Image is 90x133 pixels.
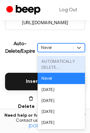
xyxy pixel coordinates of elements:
[6,4,42,16] a: Beep
[13,95,35,110] button: Delete
[38,106,85,117] div: [DATE]
[38,73,85,84] div: Never
[5,73,85,90] button: Insert into Docs
[28,119,74,129] a: [EMAIL_ADDRESS][DOMAIN_NAME]
[38,117,85,128] div: [DATE]
[38,56,85,73] div: AUTOMATICALLY DELETE...
[5,40,35,55] p: Auto-Delete/Expire
[4,118,86,129] span: Contact us
[41,45,70,51] div: Never
[38,95,85,106] div: [DATE]
[53,3,84,18] a: Log Out
[38,84,85,95] div: [DATE]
